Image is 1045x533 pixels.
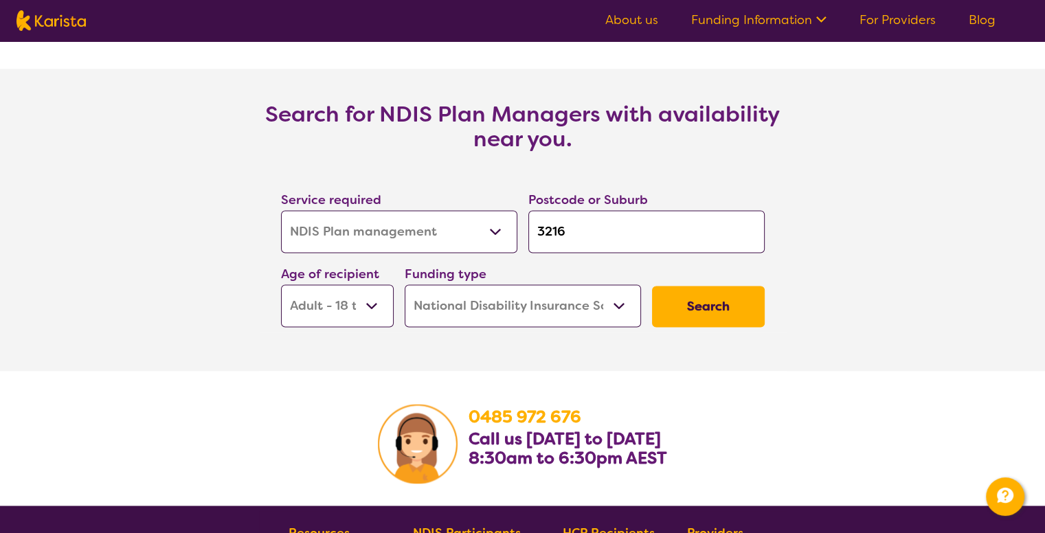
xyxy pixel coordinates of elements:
input: Type [528,210,765,253]
a: Funding Information [691,12,827,28]
img: Karista Client Service [378,404,458,484]
label: Age of recipient [281,266,379,282]
label: Postcode or Suburb [528,192,648,208]
a: 0485 972 676 [469,405,581,427]
a: About us [605,12,658,28]
a: For Providers [859,12,936,28]
label: Funding type [405,266,486,282]
button: Channel Menu [986,477,1024,516]
label: Service required [281,192,381,208]
a: Blog [969,12,996,28]
button: Search [652,286,765,327]
h3: Search for NDIS Plan Managers with availability near you. [248,102,798,151]
b: Call us [DATE] to [DATE] [469,427,661,449]
img: Karista logo [16,10,86,31]
b: 8:30am to 6:30pm AEST [469,446,667,468]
